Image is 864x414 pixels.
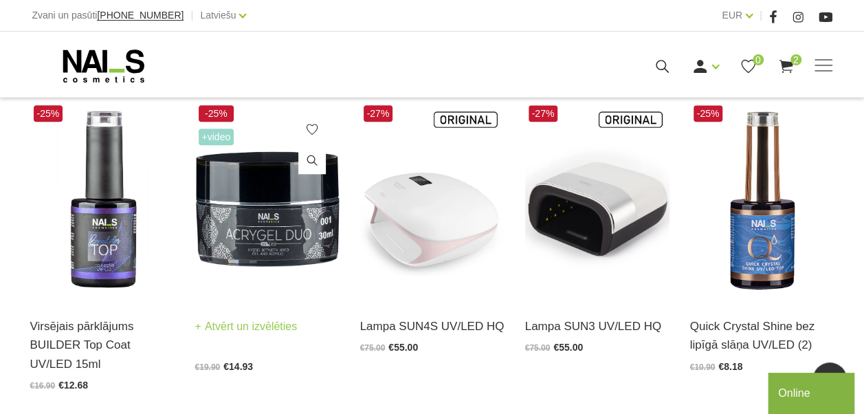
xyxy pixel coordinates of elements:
[529,105,558,122] span: -27%
[97,10,184,21] a: [PHONE_NUMBER]
[360,343,386,353] span: €75.00
[30,317,175,373] a: Virsējais pārklājums BUILDER Top Coat UV/LED 15ml
[388,342,418,353] span: €55.00
[753,54,764,65] span: 0
[195,317,298,336] a: Atvērt un izvēlēties
[740,58,757,75] a: 0
[690,362,716,372] span: €10.90
[223,361,253,372] span: €14.93
[768,370,857,414] iframe: chat widget
[199,105,234,122] span: -25%
[722,7,742,23] a: EUR
[790,54,801,65] span: 2
[690,317,834,354] a: Quick Crystal Shine bez lipīgā slāņa UV/LED (2)
[777,58,795,75] a: 2
[760,7,762,24] span: |
[364,105,393,122] span: -27%
[200,7,236,23] a: Latviešu
[360,317,505,336] a: Lampa SUN4S UV/LED HQ
[195,362,221,372] span: €19.90
[195,102,340,301] img: Kas ir AKRIGELS “DUO GEL” un kādas problēmas tas risina?• Tas apvieno ērti modelējamā akrigela un...
[30,381,56,391] span: €16.90
[30,102,175,301] img: Builder Top virsējais pārklājums bez lipīgā slāņa gellakas/gela pārklājuma izlīdzināšanai un nost...
[694,105,723,122] span: -25%
[718,361,742,372] span: €8.18
[190,7,193,24] span: |
[525,343,551,353] span: €75.00
[553,342,583,353] span: €55.00
[34,105,63,122] span: -25%
[58,380,88,391] span: €12.68
[360,102,505,301] img: Tips:UV LAMPAZīmola nosaukums:SUNUVModeļa numurs: SUNUV4Profesionālā UV/Led lampa.Garantija: 1 ga...
[525,317,669,336] a: Lampa SUN3 UV/LED HQ
[199,129,234,145] span: +Video
[32,7,184,24] div: Zvani un pasūti
[690,102,834,301] img: Virsējais pārklājums bez lipīgā slāņa un UV zilā pārklājuma. Nodrošina izcilu spīdumu manikīram l...
[525,102,669,301] img: Modelis: SUNUV 3Jauda: 48WViļņu garums: 365+405nmKalpošanas ilgums: 50000 HRSPogas vadība:10s/30s...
